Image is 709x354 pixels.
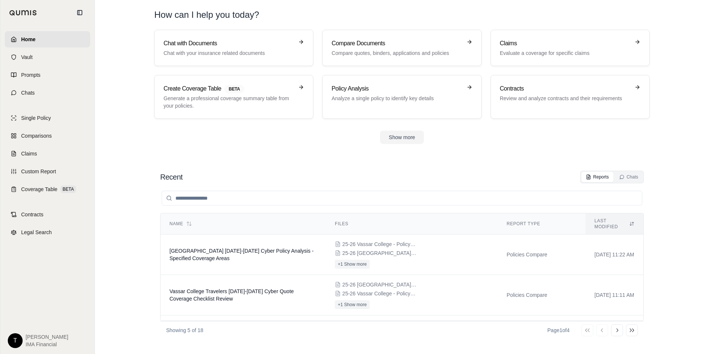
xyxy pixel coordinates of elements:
[21,229,52,236] span: Legal Search
[335,300,370,309] button: +1 Show more
[21,150,37,157] span: Claims
[332,49,462,57] p: Compare quotes, binders, applications and policies
[5,85,90,101] a: Chats
[594,218,634,230] div: Last modified
[8,333,23,348] div: T
[5,49,90,65] a: Vault
[21,53,33,61] span: Vault
[21,89,35,96] span: Chats
[9,10,37,16] img: Qumis Logo
[498,275,586,315] td: Policies Compare
[342,290,416,297] span: 25-26 Vassar College - Policy (Needs PC).pdf
[21,36,36,43] span: Home
[60,186,76,193] span: BETA
[586,275,643,315] td: [DATE] 11:11 AM
[21,168,56,175] span: Custom Report
[21,71,40,79] span: Prompts
[164,84,294,93] h3: Create Coverage Table
[224,85,244,93] span: BETA
[342,281,416,288] span: 25-26 Vassar College - Travelers Quote.pdf
[169,221,317,227] div: Name
[5,110,90,126] a: Single Policy
[164,95,294,109] p: Generate a professional coverage summary table from your policies.
[169,288,294,302] span: Vassar College Travelers 2025-2026 Cyber Quote Coverage Checklist Review
[332,84,462,93] h3: Policy Analysis
[491,30,650,66] a: ClaimsEvaluate a coverage for specific claims
[342,249,416,257] span: 25-26 Vassar College - Binder Letter.pdf
[164,39,294,48] h3: Chat with Documents
[5,163,90,180] a: Custom Report
[164,49,294,57] p: Chat with your insurance related documents
[500,39,630,48] h3: Claims
[21,211,43,218] span: Contracts
[342,240,416,248] span: 25-26 Vassar College - Policy (Needs PC).pdf
[380,131,424,144] button: Show more
[166,327,203,334] p: Showing 5 of 18
[5,145,90,162] a: Claims
[26,333,68,341] span: [PERSON_NAME]
[500,95,630,102] p: Review and analyze contracts and their requirements
[169,248,314,261] span: Vassar College 2025-2026 Cyber Policy Analysis - Specified Coverage Areas
[21,114,51,122] span: Single Policy
[26,341,68,348] span: IMA Financial
[322,30,481,66] a: Compare DocumentsCompare quotes, binders, applications and policies
[547,327,570,334] div: Page 1 of 4
[322,75,481,119] a: Policy AnalysisAnalyze a single policy to identify key details
[498,213,586,235] th: Report Type
[586,174,609,180] div: Reports
[581,172,613,182] button: Reports
[160,172,182,182] h2: Recent
[491,75,650,119] a: ContractsReview and analyze contracts and their requirements
[21,186,57,193] span: Coverage Table
[619,174,638,180] div: Chats
[500,49,630,57] p: Evaluate a coverage for specific claims
[332,95,462,102] p: Analyze a single policy to identify key details
[5,128,90,144] a: Comparisons
[154,30,313,66] a: Chat with DocumentsChat with your insurance related documents
[5,31,90,47] a: Home
[21,132,52,140] span: Comparisons
[5,67,90,83] a: Prompts
[154,9,259,21] h1: How can I help you today?
[498,235,586,275] td: Policies Compare
[500,84,630,93] h3: Contracts
[586,235,643,275] td: [DATE] 11:22 AM
[5,206,90,223] a: Contracts
[615,172,643,182] button: Chats
[335,260,370,269] button: +1 Show more
[332,39,462,48] h3: Compare Documents
[5,224,90,240] a: Legal Search
[326,213,498,235] th: Files
[5,181,90,197] a: Coverage TableBETA
[74,7,86,19] button: Collapse sidebar
[154,75,313,119] a: Create Coverage TableBETAGenerate a professional coverage summary table from your policies.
